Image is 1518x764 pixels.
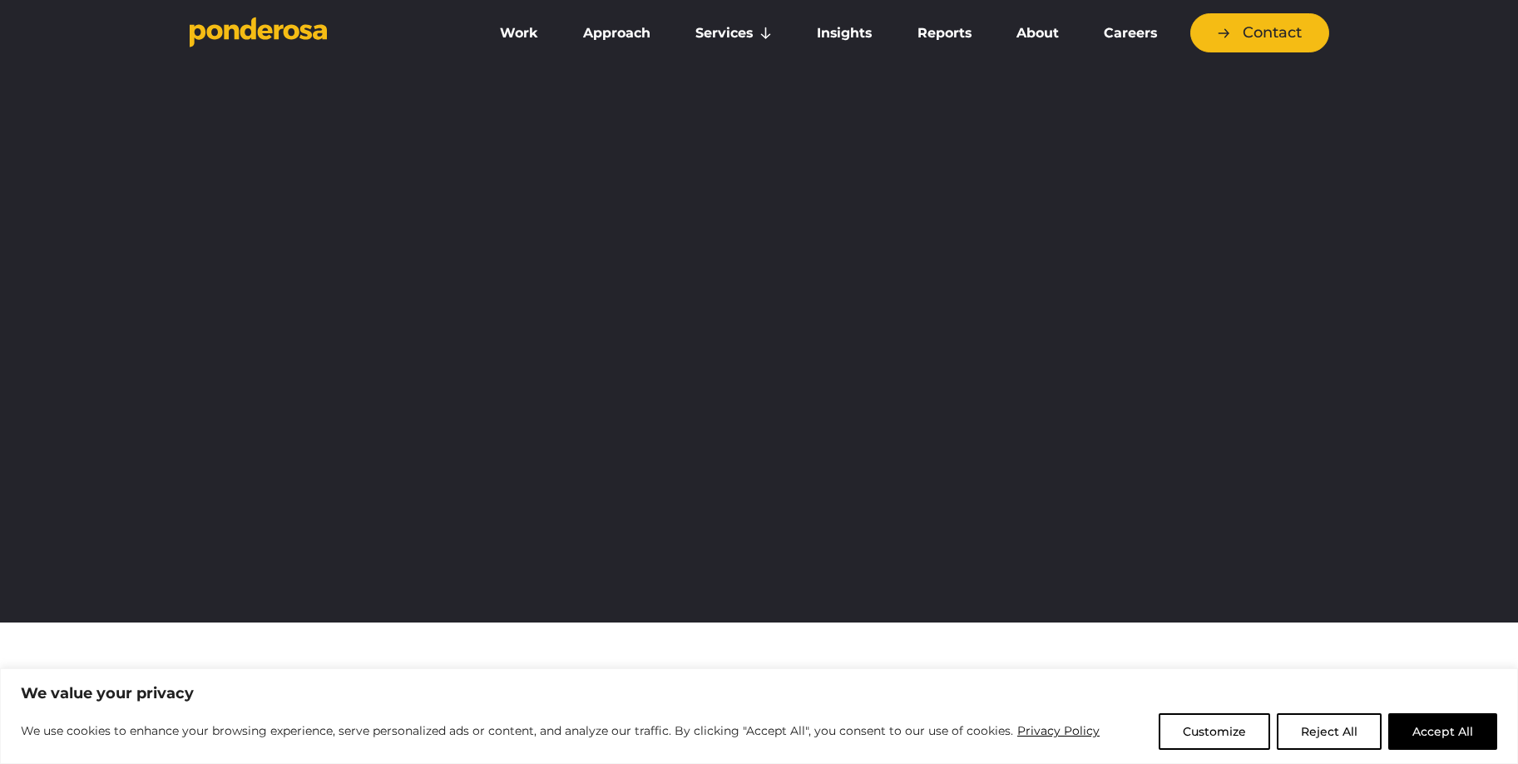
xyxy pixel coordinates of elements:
a: About [997,16,1078,51]
p: We value your privacy [21,683,1497,703]
a: Privacy Policy [1016,721,1100,741]
button: Customize [1159,713,1270,750]
a: Insights [798,16,891,51]
button: Reject All [1277,713,1382,750]
p: We use cookies to enhance your browsing experience, serve personalized ads or content, and analyz... [21,721,1100,741]
a: Careers [1085,16,1176,51]
a: Approach [564,16,670,51]
a: Go to homepage [190,17,456,50]
a: Work [481,16,557,51]
a: Services [676,16,791,51]
button: Accept All [1388,713,1497,750]
a: Contact [1190,13,1329,52]
a: Reports [898,16,991,51]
